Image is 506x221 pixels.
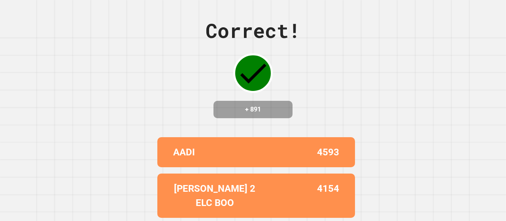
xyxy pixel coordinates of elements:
p: AADI [173,145,195,159]
p: 4154 [317,181,339,210]
p: [PERSON_NAME] 2 ELC BOO [173,181,256,210]
p: 4593 [317,145,339,159]
div: Correct! [206,16,300,45]
h4: + 891 [221,105,285,114]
